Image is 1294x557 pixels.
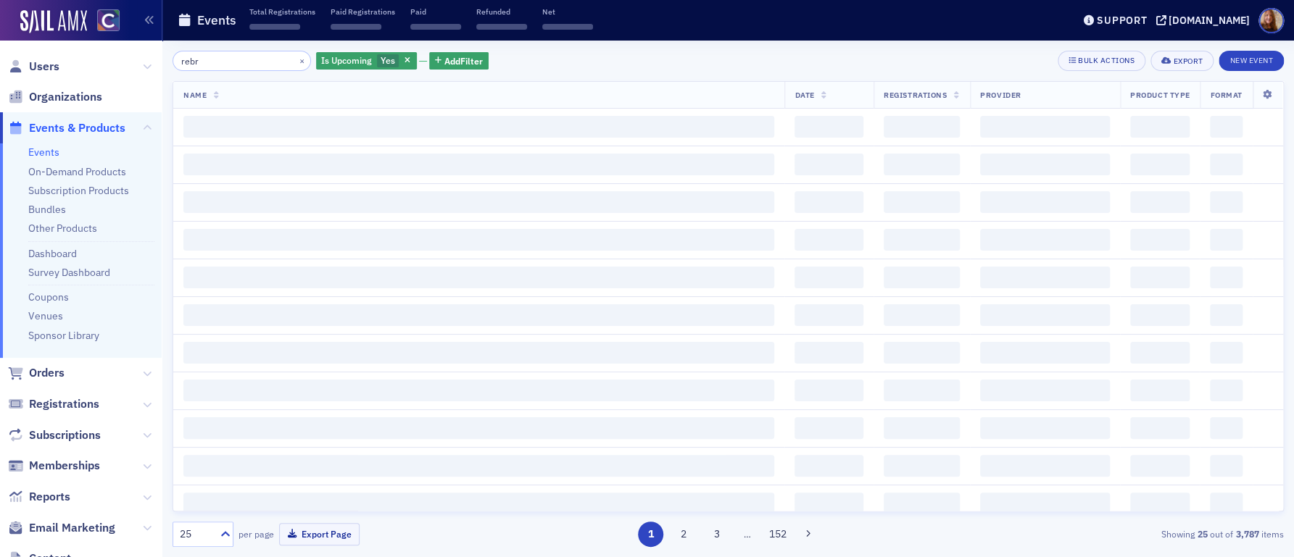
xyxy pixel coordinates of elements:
a: Memberships [8,458,100,474]
span: ‌ [884,455,960,477]
span: ‌ [183,229,774,251]
span: Registrations [884,90,947,100]
span: ‌ [980,154,1110,175]
span: Organizations [29,89,102,105]
span: ‌ [1210,342,1243,364]
span: Format [1210,90,1242,100]
a: Organizations [8,89,102,105]
span: ‌ [1130,267,1190,288]
button: × [296,54,309,67]
span: ‌ [884,380,960,401]
span: ‌ [884,417,960,439]
div: Support [1097,14,1147,27]
button: 3 [704,522,729,547]
span: ‌ [795,154,863,175]
span: Events & Products [29,120,125,136]
span: Memberships [29,458,100,474]
p: Refunded [476,7,527,17]
h1: Events [197,12,236,29]
strong: 25 [1195,527,1210,540]
span: ‌ [1130,493,1190,514]
span: ‌ [884,304,960,326]
strong: 3,787 [1233,527,1261,540]
span: ‌ [884,342,960,364]
a: Users [8,59,59,75]
span: ‌ [884,116,960,138]
span: Product Type [1130,90,1190,100]
button: Bulk Actions [1058,51,1145,71]
a: Registrations [8,396,99,412]
span: Registrations [29,396,99,412]
span: Provider [980,90,1021,100]
div: [DOMAIN_NAME] [1169,14,1250,27]
span: ‌ [183,304,774,326]
span: ‌ [980,116,1110,138]
button: 2 [671,522,697,547]
span: ‌ [183,417,774,439]
span: ‌ [884,154,960,175]
a: Sponsor Library [28,329,99,342]
a: New Event [1219,53,1284,66]
p: Paid [410,7,461,17]
span: Orders [29,365,65,381]
span: ‌ [980,455,1110,477]
button: 1 [638,522,663,547]
span: ‌ [795,229,863,251]
span: ‌ [795,417,863,439]
span: ‌ [1130,154,1190,175]
span: ‌ [980,380,1110,401]
span: ‌ [183,116,774,138]
span: Name [183,90,207,100]
span: ‌ [980,304,1110,326]
span: ‌ [884,267,960,288]
span: ‌ [183,342,774,364]
span: Email Marketing [29,520,115,536]
a: Other Products [28,222,97,235]
span: ‌ [1210,455,1243,477]
button: Export Page [279,523,360,545]
a: Reports [8,489,70,505]
span: … [737,527,758,540]
span: ‌ [1210,417,1243,439]
a: Orders [8,365,65,381]
span: ‌ [795,116,863,138]
a: Survey Dashboard [28,266,110,279]
span: ‌ [980,191,1110,213]
div: Yes [316,52,417,70]
button: Export [1150,51,1214,71]
a: On-Demand Products [28,165,126,178]
a: Subscription Products [28,184,129,197]
span: ‌ [476,24,527,30]
span: ‌ [884,229,960,251]
span: ‌ [183,380,774,401]
span: ‌ [1130,417,1190,439]
a: Events [28,146,59,159]
span: Date [795,90,814,100]
p: Net [542,7,593,17]
button: [DOMAIN_NAME] [1156,15,1255,25]
button: 152 [765,522,790,547]
p: Paid Registrations [331,7,395,17]
span: ‌ [795,493,863,514]
span: Add Filter [444,54,483,67]
span: Reports [29,489,70,505]
span: ‌ [1130,455,1190,477]
div: 25 [180,527,212,542]
img: SailAMX [97,9,120,32]
span: Users [29,59,59,75]
a: Events & Products [8,120,125,136]
span: Is Upcoming [321,54,372,66]
a: View Homepage [87,9,120,34]
button: AddFilter [429,52,489,70]
span: ‌ [183,493,774,514]
span: ‌ [795,342,863,364]
span: ‌ [884,191,960,213]
span: ‌ [1210,304,1243,326]
span: ‌ [1130,116,1190,138]
span: ‌ [183,267,774,288]
img: SailAMX [20,10,87,33]
button: New Event [1219,51,1284,71]
span: ‌ [1130,380,1190,401]
span: ‌ [980,267,1110,288]
span: ‌ [1210,267,1243,288]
